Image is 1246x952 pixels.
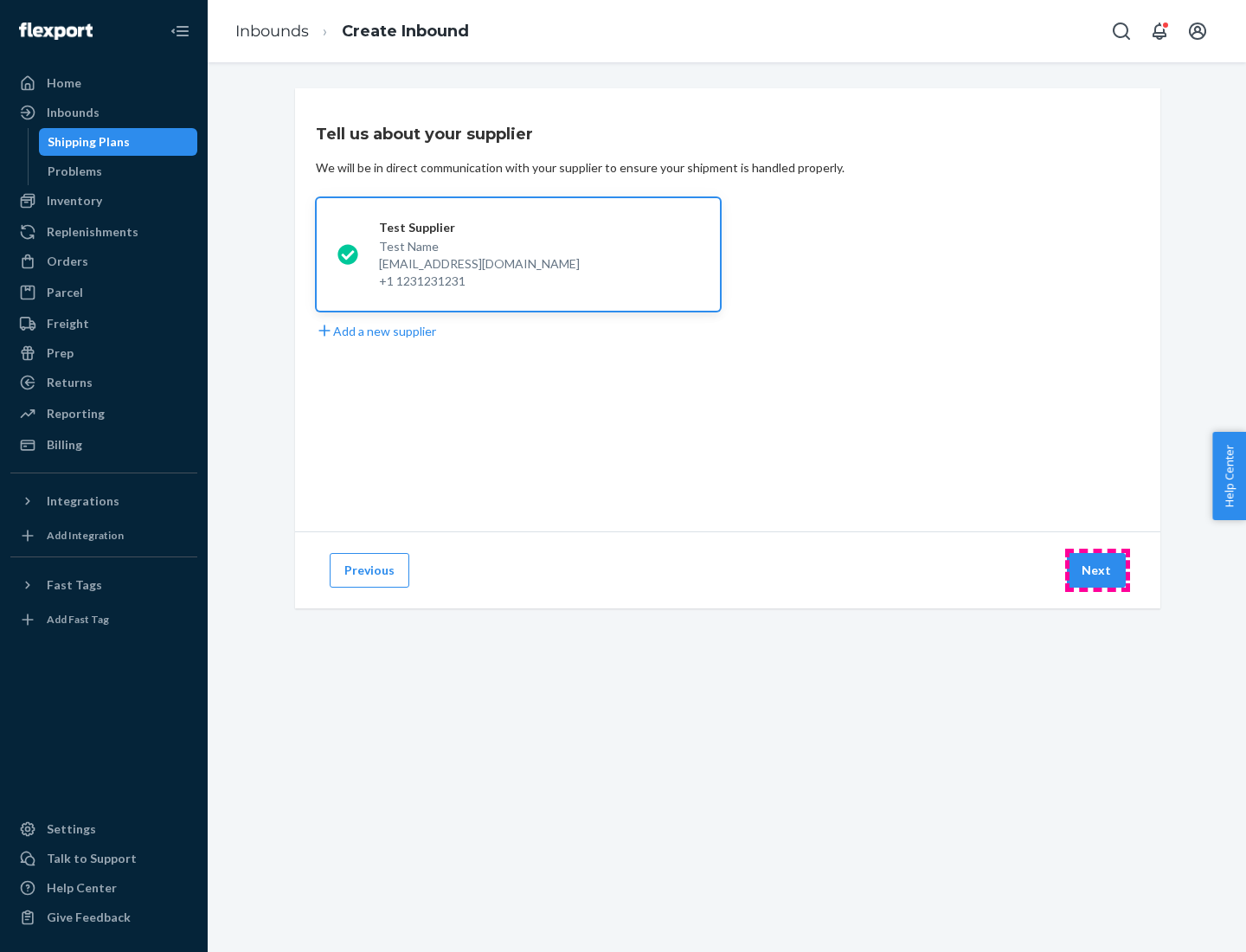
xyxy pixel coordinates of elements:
button: Help Center [1212,432,1246,520]
button: Close Navigation [163,14,197,48]
a: Add Integration [10,522,197,550]
div: Billing [47,436,82,453]
a: Problems [39,158,198,185]
button: Open notifications [1142,14,1177,48]
div: Give Feedback [47,909,131,926]
a: Freight [10,310,197,338]
div: Settings [47,820,96,838]
button: Integrations [10,487,197,515]
button: Give Feedback [10,904,197,931]
ol: breadcrumbs [222,6,483,57]
a: Inbounds [10,99,197,126]
button: Add a new supplier [316,322,436,340]
a: Inbounds [235,22,309,41]
div: Returns [47,374,93,391]
button: Fast Tags [10,571,197,599]
a: Billing [10,431,197,459]
div: Inventory [47,192,102,209]
div: Add Integration [47,528,124,543]
a: Parcel [10,279,197,306]
div: Shipping Plans [48,133,130,151]
div: Integrations [47,492,119,510]
a: Prep [10,339,197,367]
div: Talk to Support [47,850,137,867]
div: Prep [47,344,74,362]
div: Freight [47,315,89,332]
div: Replenishments [47,223,138,241]
a: Home [10,69,197,97]
div: Help Center [47,879,117,897]
a: Inventory [10,187,197,215]
div: Fast Tags [47,576,102,594]
div: Inbounds [47,104,100,121]
div: Add Fast Tag [47,612,109,627]
div: Problems [48,163,102,180]
a: Create Inbound [342,22,469,41]
button: Next [1067,553,1126,588]
div: Parcel [47,284,83,301]
div: Home [47,74,81,92]
a: Replenishments [10,218,197,246]
button: Open Search Box [1104,14,1139,48]
h3: Tell us about your supplier [316,123,533,145]
div: We will be in direct communication with your supplier to ensure your shipment is handled properly. [316,159,845,177]
a: Shipping Plans [39,128,198,156]
div: Reporting [47,405,105,422]
a: Add Fast Tag [10,606,197,634]
button: Open account menu [1180,14,1215,48]
img: Flexport logo [19,23,93,40]
a: Help Center [10,874,197,902]
a: Orders [10,248,197,275]
a: Talk to Support [10,845,197,872]
a: Settings [10,815,197,843]
a: Returns [10,369,197,396]
button: Previous [330,553,409,588]
a: Reporting [10,400,197,428]
div: Orders [47,253,88,270]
